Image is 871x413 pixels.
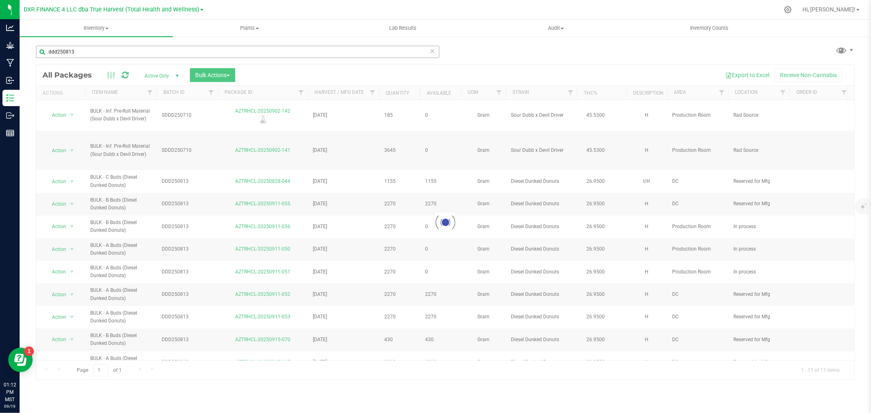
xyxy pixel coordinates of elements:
[480,24,632,32] span: Audit
[20,24,173,32] span: Inventory
[378,24,428,32] span: Lab Results
[6,129,14,137] inline-svg: Reports
[36,46,439,58] input: Search Package ID, Item Name, SKU, Lot or Part Number...
[20,20,173,37] a: Inventory
[479,20,633,37] a: Audit
[802,6,855,13] span: Hi, [PERSON_NAME]!
[6,24,14,32] inline-svg: Analytics
[8,348,33,372] iframe: Resource center
[6,41,14,49] inline-svg: Grow
[24,346,34,356] iframe: Resource center unread badge
[633,20,786,37] a: Inventory Counts
[6,94,14,102] inline-svg: Inventory
[4,381,16,403] p: 01:12 PM MST
[173,20,326,37] a: Plants
[173,24,325,32] span: Plants
[6,111,14,120] inline-svg: Outbound
[326,20,479,37] a: Lab Results
[6,76,14,84] inline-svg: Inbound
[4,403,16,409] p: 09/19
[6,59,14,67] inline-svg: Manufacturing
[783,6,793,13] div: Manage settings
[430,46,435,56] span: Clear
[24,6,199,13] span: DXR FINANCE 4 LLC dba True Harvest (Total Health and Wellness)
[679,24,740,32] span: Inventory Counts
